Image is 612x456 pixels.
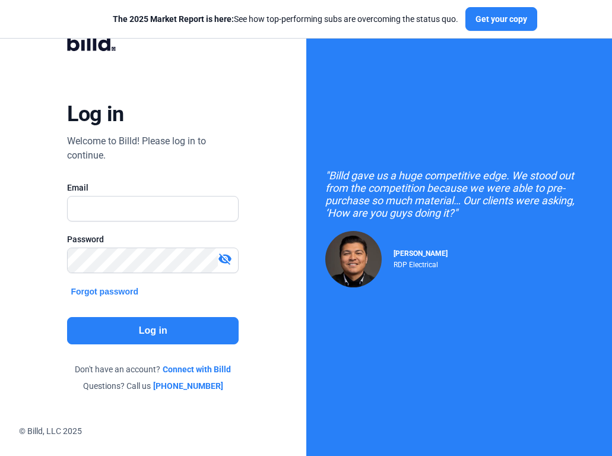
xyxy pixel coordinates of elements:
[325,231,382,287] img: Raul Pacheco
[153,380,223,392] a: [PHONE_NUMBER]
[113,13,458,25] div: See how top-performing subs are overcoming the status quo.
[67,380,239,392] div: Questions? Call us
[325,169,592,219] div: "Billd gave us a huge competitive edge. We stood out from the competition because we were able to...
[163,363,231,375] a: Connect with Billd
[67,134,239,163] div: Welcome to Billd! Please log in to continue.
[67,363,239,375] div: Don't have an account?
[67,285,142,298] button: Forgot password
[394,258,448,269] div: RDP Electrical
[67,182,239,194] div: Email
[67,317,239,344] button: Log in
[465,7,537,31] button: Get your copy
[113,14,234,24] span: The 2025 Market Report is here:
[67,233,239,245] div: Password
[218,252,232,266] mat-icon: visibility_off
[394,249,448,258] span: [PERSON_NAME]
[67,101,123,127] div: Log in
